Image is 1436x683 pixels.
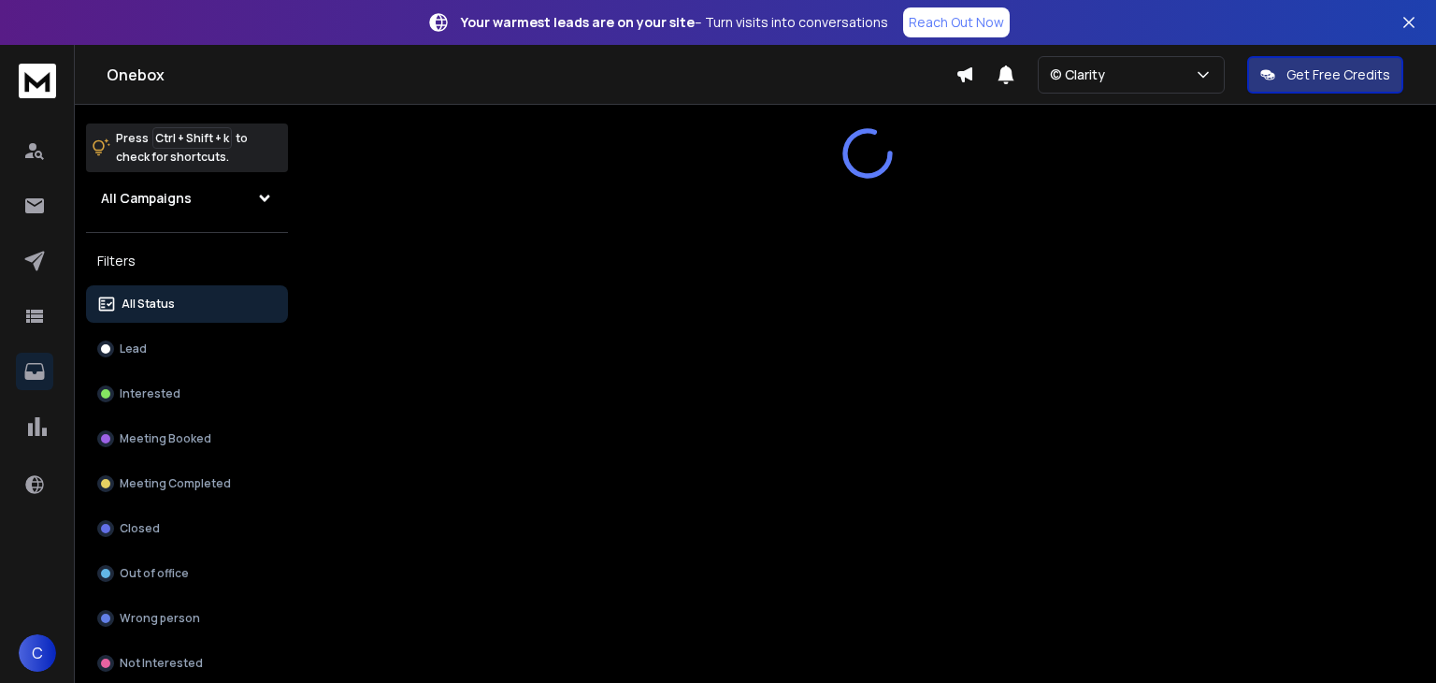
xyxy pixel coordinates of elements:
[86,420,288,458] button: Meeting Booked
[86,555,288,592] button: Out of office
[19,634,56,672] button: C
[86,180,288,217] button: All Campaigns
[101,189,192,208] h1: All Campaigns
[120,386,180,401] p: Interested
[461,13,888,32] p: – Turn visits into conversations
[1286,65,1390,84] p: Get Free Credits
[86,465,288,502] button: Meeting Completed
[909,13,1004,32] p: Reach Out Now
[120,656,203,671] p: Not Interested
[120,611,200,626] p: Wrong person
[903,7,1010,37] a: Reach Out Now
[120,431,211,446] p: Meeting Booked
[461,13,695,31] strong: Your warmest leads are on your site
[120,341,147,356] p: Lead
[86,285,288,323] button: All Status
[86,330,288,368] button: Lead
[1247,56,1403,94] button: Get Free Credits
[120,476,231,491] p: Meeting Completed
[120,566,189,581] p: Out of office
[107,64,955,86] h1: Onebox
[152,127,232,149] span: Ctrl + Shift + k
[1050,65,1113,84] p: © Clarity
[86,600,288,637] button: Wrong person
[86,248,288,274] h3: Filters
[86,375,288,413] button: Interested
[86,510,288,547] button: Closed
[122,297,175,312] p: All Status
[120,521,160,536] p: Closed
[86,645,288,682] button: Not Interested
[116,129,248,167] p: Press to check for shortcuts.
[19,64,56,98] img: logo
